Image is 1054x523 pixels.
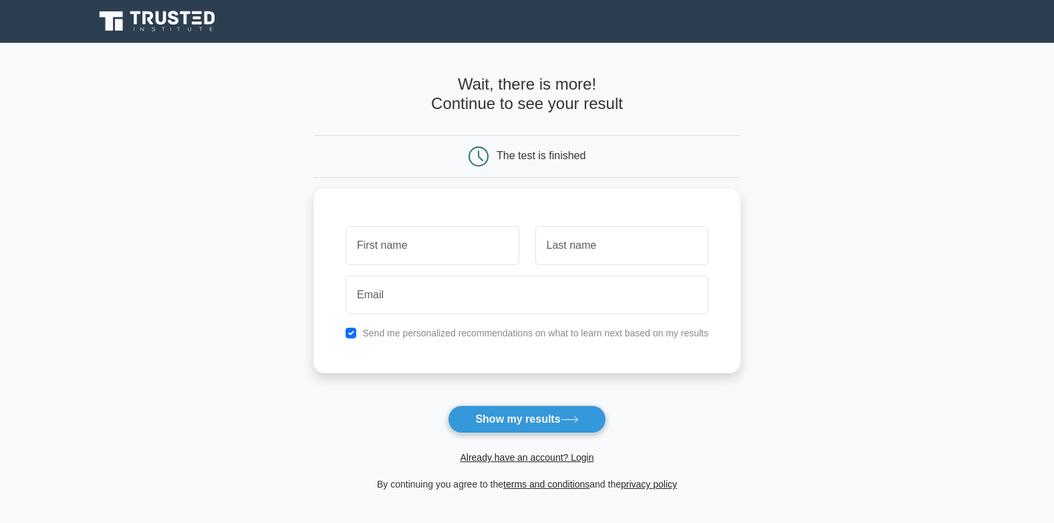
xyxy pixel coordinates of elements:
div: By continuing you agree to the and the [305,476,749,492]
input: Last name [535,226,708,265]
input: First name [346,226,519,265]
input: Email [346,276,708,314]
a: terms and conditions [503,479,589,490]
a: privacy policy [621,479,677,490]
a: Already have an account? Login [460,452,594,463]
label: Send me personalized recommendations on what to learn next based on my results [362,328,708,338]
h4: Wait, there is more! Continue to see your result [313,75,741,114]
button: Show my results [448,405,606,433]
div: The test is finished [497,150,585,161]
